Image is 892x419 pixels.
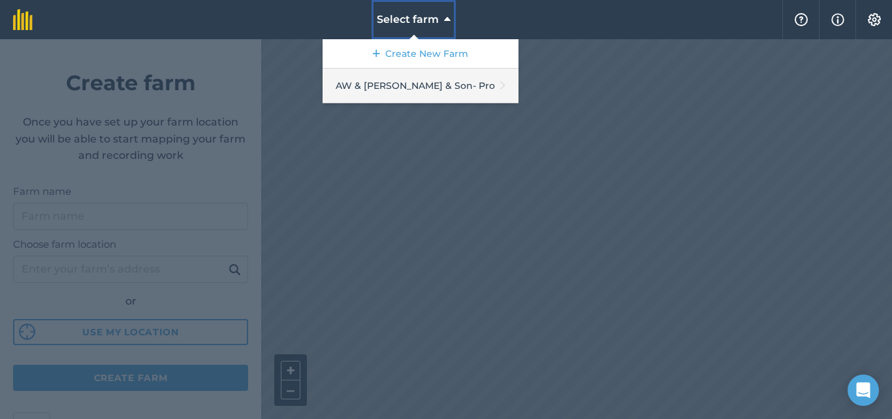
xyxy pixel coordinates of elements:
img: fieldmargin Logo [13,9,33,30]
a: AW & [PERSON_NAME] & Son- Pro [323,69,518,103]
img: svg+xml;base64,PHN2ZyB4bWxucz0iaHR0cDovL3d3dy53My5vcmcvMjAwMC9zdmciIHdpZHRoPSIxNyIgaGVpZ2h0PSIxNy... [831,12,844,27]
img: A cog icon [867,13,882,26]
span: Select farm [377,12,439,27]
a: Create New Farm [323,39,518,69]
div: Open Intercom Messenger [848,375,879,406]
img: A question mark icon [793,13,809,26]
